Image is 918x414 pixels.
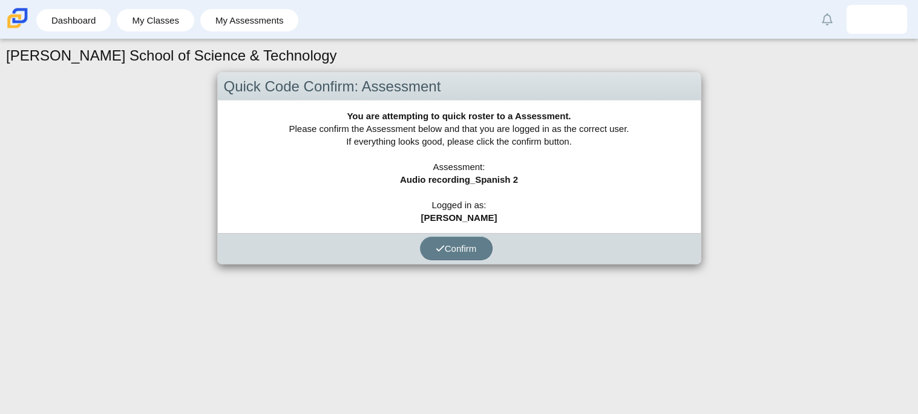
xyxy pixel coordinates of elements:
[42,9,105,31] a: Dashboard
[218,73,701,101] div: Quick Code Confirm: Assessment
[867,10,887,29] img: ethan.hidalgosedan.OO5Hhs
[5,5,30,31] img: Carmen School of Science & Technology
[847,5,907,34] a: ethan.hidalgosedan.OO5Hhs
[436,243,477,254] span: Confirm
[400,174,518,185] b: Audio recording_Spanish 2
[6,45,337,66] h1: [PERSON_NAME] School of Science & Technology
[5,22,30,33] a: Carmen School of Science & Technology
[421,212,497,223] b: [PERSON_NAME]
[814,6,841,33] a: Alerts
[347,111,571,121] b: You are attempting to quick roster to a Assessment.
[218,100,701,233] div: Please confirm the Assessment below and that you are logged in as the correct user. If everything...
[123,9,188,31] a: My Classes
[420,237,493,260] button: Confirm
[206,9,293,31] a: My Assessments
